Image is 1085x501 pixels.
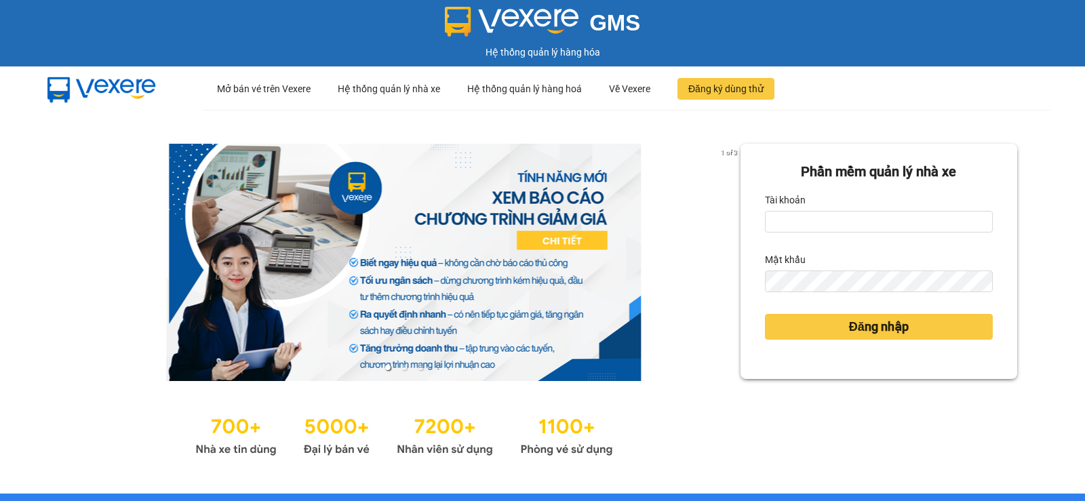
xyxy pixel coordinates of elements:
img: logo 2 [445,7,579,37]
span: Đăng nhập [849,317,909,336]
li: slide item 2 [401,365,407,370]
div: Hệ thống quản lý hàng hoá [467,67,582,111]
img: mbUUG5Q.png [34,66,170,111]
span: GMS [589,10,640,35]
input: Tài khoản [765,211,993,233]
label: Mật khẩu [765,249,806,270]
li: slide item 3 [418,365,423,370]
div: Hệ thống quản lý nhà xe [338,67,440,111]
button: previous slide / item [68,144,87,381]
a: GMS [445,20,641,31]
div: Về Vexere [609,67,650,111]
div: Mở bán vé trên Vexere [217,67,311,111]
div: Hệ thống quản lý hàng hóa [3,45,1082,60]
input: Mật khẩu [765,270,993,292]
button: next slide / item [722,144,741,381]
p: 1 of 3 [717,144,741,161]
button: Đăng nhập [765,314,993,340]
span: Đăng ký dùng thử [688,81,764,96]
img: Statistics.png [195,408,613,460]
li: slide item 1 [385,365,391,370]
label: Tài khoản [765,189,806,211]
div: Phần mềm quản lý nhà xe [765,161,993,182]
button: Đăng ký dùng thử [677,78,774,100]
